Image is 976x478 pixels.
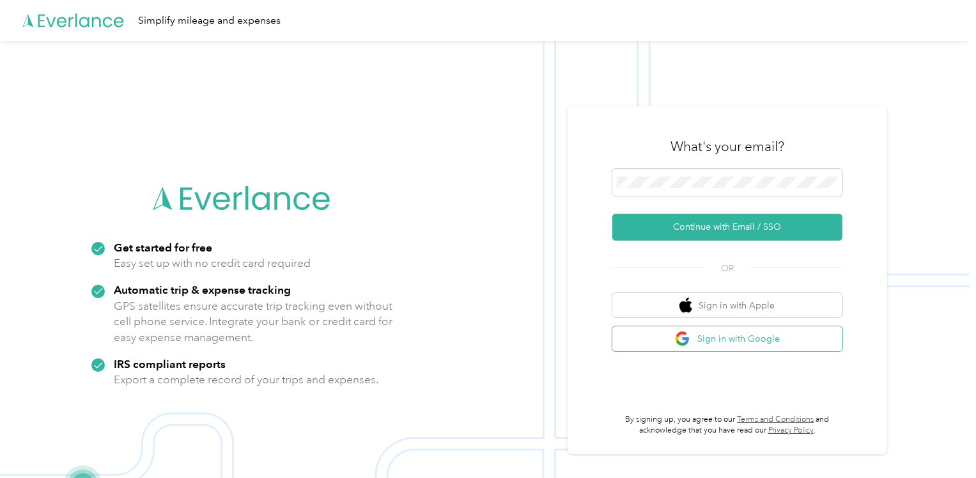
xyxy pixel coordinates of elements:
strong: Automatic trip & expense tracking [114,283,291,296]
a: Privacy Policy [768,426,814,435]
div: Simplify mileage and expenses [138,13,281,29]
p: By signing up, you agree to our and acknowledge that you have read our . [612,414,842,436]
strong: IRS compliant reports [114,357,226,370]
button: Continue with Email / SSO [612,214,842,241]
span: OR [705,262,750,275]
button: apple logoSign in with Apple [612,293,842,318]
p: Export a complete record of your trips and expenses. [114,372,378,388]
p: Easy set up with no credit card required [114,255,311,271]
img: apple logo [679,298,692,314]
strong: Get started for free [114,241,212,254]
img: google logo [675,331,691,347]
p: GPS satellites ensure accurate trip tracking even without cell phone service. Integrate your bank... [114,298,393,346]
a: Terms and Conditions [737,415,814,424]
h3: What's your email? [670,138,784,155]
button: google logoSign in with Google [612,326,842,351]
